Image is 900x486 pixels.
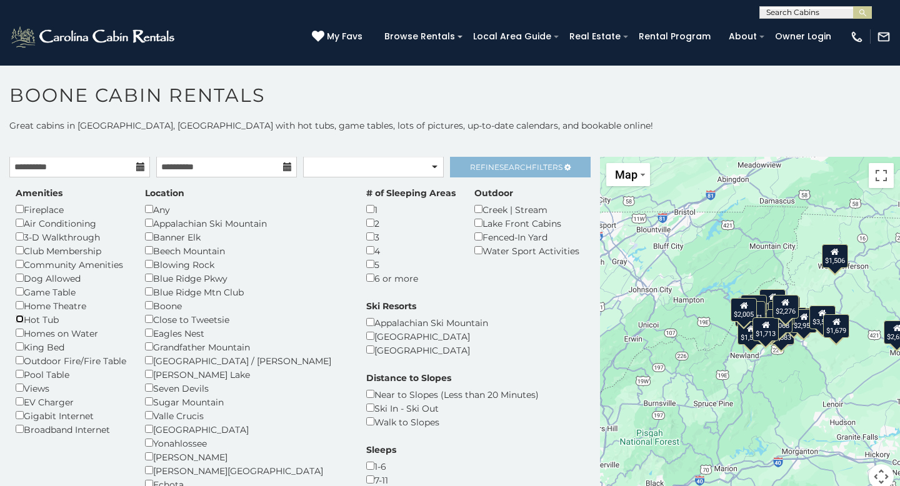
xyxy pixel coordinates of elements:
[145,367,347,381] div: [PERSON_NAME] Lake
[366,300,416,312] label: Ski Resorts
[16,299,126,312] div: Home Theatre
[145,450,347,464] div: [PERSON_NAME]
[145,326,347,340] div: Eagles Nest
[470,162,562,172] span: Refine Filters
[366,257,456,271] div: 5
[474,230,579,244] div: Fenced-In Yard
[16,285,126,299] div: Game Table
[366,329,488,343] div: [GEOGRAPHIC_DATA]
[16,187,62,199] label: Amenities
[16,422,126,436] div: Broadband Internet
[741,295,767,319] div: $1,758
[16,230,126,244] div: 3-D Walkthrough
[145,409,347,422] div: Valle Crucis
[823,314,849,338] div: $1,679
[145,464,347,477] div: [PERSON_NAME][GEOGRAPHIC_DATA]
[145,299,347,312] div: Boone
[769,27,837,46] a: Owner Login
[366,187,456,199] label: # of Sleeping Areas
[499,162,532,172] span: Search
[606,163,650,186] button: Change map style
[16,381,126,395] div: Views
[145,436,347,450] div: Yonahlossee
[766,309,792,333] div: $2,068
[312,30,366,44] a: My Favs
[474,202,579,216] div: Creek | Stream
[615,168,637,181] span: Map
[366,372,451,384] label: Distance to Slopes
[9,24,178,49] img: White-1-2.png
[16,409,126,422] div: Gigabit Internet
[145,354,347,367] div: [GEOGRAPHIC_DATA] / [PERSON_NAME]
[327,30,362,43] span: My Favs
[16,271,126,285] div: Dog Allowed
[791,309,817,333] div: $2,959
[366,230,456,244] div: 3
[366,444,396,456] label: Sleeps
[145,271,347,285] div: Blue Ridge Pkwy
[16,340,126,354] div: King Bed
[467,27,557,46] a: Local Area Guide
[145,422,347,436] div: [GEOGRAPHIC_DATA]
[366,271,456,285] div: 6 or more
[145,202,347,216] div: Any
[366,459,396,473] div: 1-6
[145,312,347,326] div: Close to Tweetsie
[877,30,891,44] img: mail-regular-white.png
[145,285,347,299] div: Blue Ridge Mtn Club
[474,187,513,199] label: Outdoor
[16,244,126,257] div: Club Membership
[145,244,347,257] div: Beech Mountain
[822,244,848,268] div: $1,506
[378,27,461,46] a: Browse Rentals
[16,257,126,271] div: Community Amenities
[737,321,764,345] div: $1,594
[731,298,757,322] div: $2,005
[366,415,539,429] div: Walk to Slopes
[145,187,184,199] label: Location
[145,381,347,395] div: Seven Devils
[450,156,591,177] a: RefineSearchFilters
[145,395,347,409] div: Sugar Mountain
[366,244,456,257] div: 4
[752,317,779,341] div: $1,713
[759,289,786,313] div: $1,825
[366,387,539,401] div: Near to Slopes (Less than 20 Minutes)
[869,163,894,188] button: Toggle fullscreen view
[145,230,347,244] div: Banner Elk
[16,216,126,230] div: Air Conditioning
[145,216,347,230] div: Appalachian Ski Mountain
[563,27,627,46] a: Real Estate
[16,367,126,381] div: Pool Table
[474,216,579,230] div: Lake Front Cabins
[632,27,717,46] a: Rental Program
[366,202,456,216] div: 1
[366,216,456,230] div: 2
[850,30,864,44] img: phone-regular-white.png
[366,315,488,329] div: Appalachian Ski Mountain
[772,295,799,319] div: $2,276
[366,343,488,357] div: [GEOGRAPHIC_DATA]
[16,395,126,409] div: EV Charger
[722,27,763,46] a: About
[474,244,579,257] div: Water Sport Activities
[16,326,126,340] div: Homes on Water
[366,401,539,415] div: Ski In - Ski Out
[16,202,126,216] div: Fireplace
[16,354,126,367] div: Outdoor Fire/Fire Table
[809,305,836,329] div: $3,505
[16,312,126,326] div: Hot Tub
[145,340,347,354] div: Grandfather Mountain
[145,257,347,271] div: Blowing Rock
